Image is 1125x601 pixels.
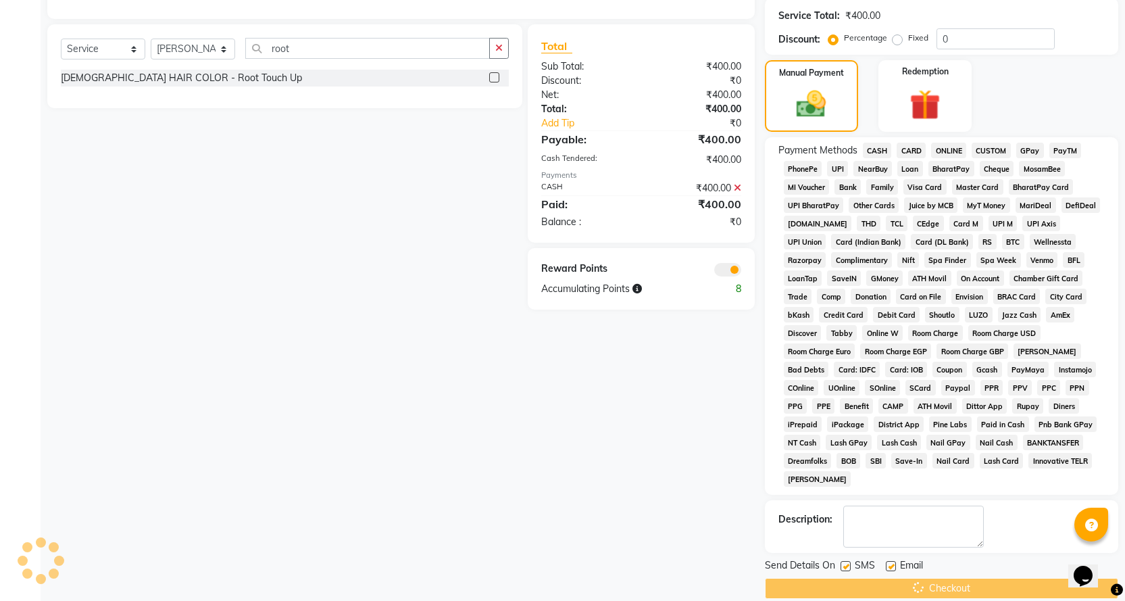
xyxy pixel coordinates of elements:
input: Search or Scan [245,38,490,59]
span: BOB [836,453,860,468]
span: GPay [1016,143,1044,158]
span: Instamojo [1054,362,1096,377]
span: Coupon [932,362,967,377]
span: Juice by MCB [904,197,957,213]
span: Room Charge Euro [784,343,855,359]
div: ₹400.00 [641,59,751,74]
div: Reward Points [531,262,641,277]
span: Jazz Cash [998,307,1041,322]
span: Debit Card [873,307,920,322]
span: Online W [862,325,903,341]
span: Card: IDFC [834,362,880,377]
span: Nail Cash [976,435,1018,450]
div: CASH [531,181,641,195]
span: Card M [949,216,983,231]
span: SaveIN [827,270,861,286]
span: City Card [1045,289,1086,304]
span: PayTM [1049,143,1082,158]
label: Redemption [902,66,949,78]
span: Diners [1049,398,1079,414]
span: Paid in Cash [977,416,1029,432]
div: Payable: [531,131,641,147]
span: On Account [957,270,1004,286]
span: UPI BharatPay [784,197,844,213]
span: Innovative TELR [1028,453,1092,468]
span: SBI [866,453,886,468]
span: Nail Card [932,453,974,468]
span: ATH Movil [914,398,957,414]
div: ₹0 [641,215,751,229]
span: THD [857,216,880,231]
span: SMS [855,558,875,575]
span: LUZO [965,307,993,322]
span: Bad Debts [784,362,829,377]
span: Nift [897,252,919,268]
div: [DEMOGRAPHIC_DATA] HAIR COLOR - Root Touch Up [61,71,302,85]
span: DefiDeal [1061,197,1101,213]
div: Discount: [531,74,641,88]
span: SCard [905,380,936,395]
span: ONLINE [931,143,966,158]
span: Shoutlo [925,307,959,322]
span: Card (Indian Bank) [831,234,905,249]
div: Sub Total: [531,59,641,74]
img: _gift.svg [900,86,950,124]
span: Comp [817,289,845,304]
span: NearBuy [853,161,892,176]
div: Discount: [778,32,820,47]
span: Dittor App [962,398,1007,414]
span: MariDeal [1016,197,1056,213]
span: Benefit [840,398,873,414]
div: Total: [531,102,641,116]
span: bKash [784,307,814,322]
span: Payment Methods [778,143,857,158]
span: CUSTOM [972,143,1011,158]
span: AmEx [1046,307,1074,322]
div: Accumulating Points [531,282,696,296]
span: Gcash [972,362,1002,377]
span: iPrepaid [784,416,822,432]
span: District App [874,416,924,432]
span: BFL [1063,252,1084,268]
span: Master Card [952,179,1003,195]
span: Rupay [1012,398,1043,414]
span: Spa Week [976,252,1021,268]
span: PPE [812,398,834,414]
div: ₹0 [659,116,751,130]
span: ATH Movil [908,270,951,286]
span: Trade [784,289,812,304]
span: Wellnessta [1030,234,1076,249]
span: Total [541,39,572,53]
div: ₹400.00 [641,153,751,167]
span: Tabby [826,325,857,341]
span: Cheque [980,161,1014,176]
span: MosamBee [1019,161,1065,176]
div: ₹400.00 [641,131,751,147]
span: SOnline [865,380,900,395]
label: Percentage [844,32,887,44]
span: Pine Labs [929,416,972,432]
span: Nail GPay [926,435,970,450]
span: UPI M [989,216,1018,231]
span: [PERSON_NAME] [1014,343,1081,359]
span: Room Charge EGP [860,343,931,359]
span: Donation [851,289,891,304]
span: Loan [897,161,923,176]
span: CASH [863,143,892,158]
span: Dreamfolks [784,453,832,468]
label: Fixed [908,32,928,44]
span: BTC [1002,234,1024,249]
div: 8 [696,282,751,296]
div: Service Total: [778,9,840,23]
span: RS [978,234,997,249]
span: COnline [784,380,819,395]
span: MyT Money [963,197,1010,213]
span: Card on File [896,289,946,304]
span: UPI Axis [1022,216,1060,231]
span: BANKTANSFER [1023,435,1084,450]
span: GMoney [866,270,903,286]
img: _cash.svg [787,87,835,121]
span: Family [866,179,898,195]
span: iPackage [827,416,868,432]
span: Credit Card [819,307,868,322]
